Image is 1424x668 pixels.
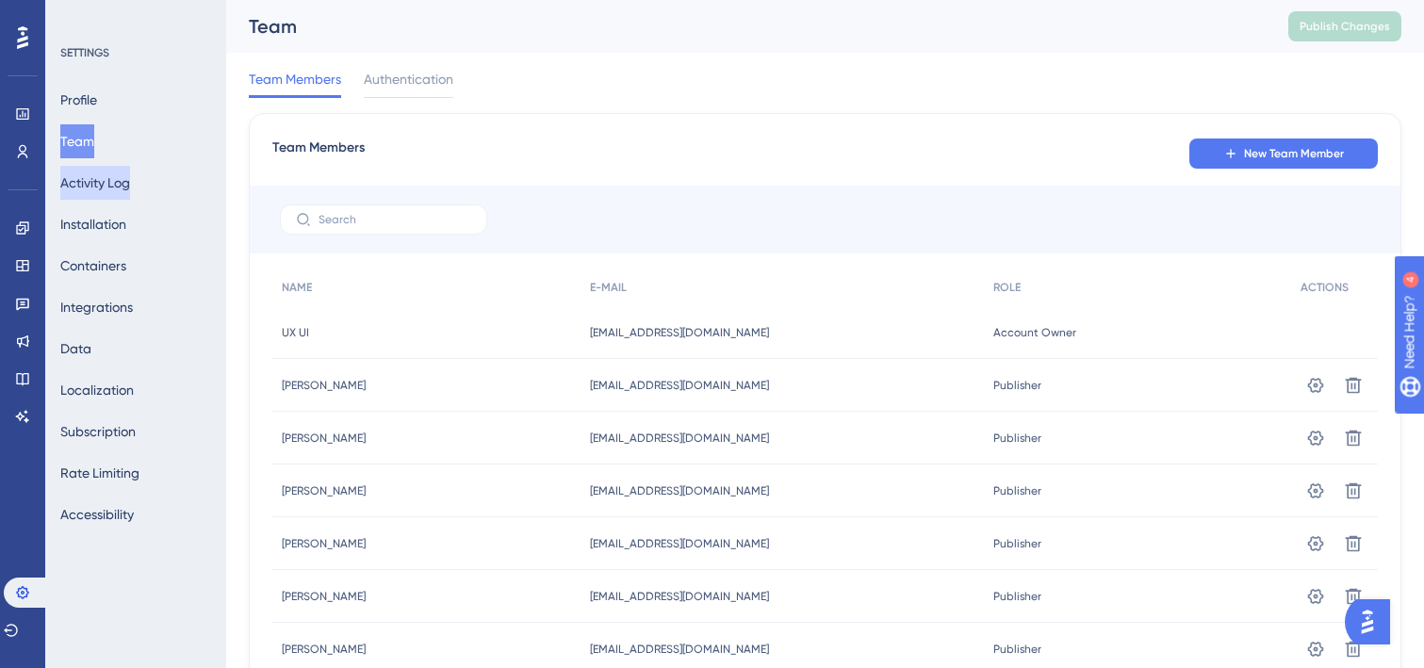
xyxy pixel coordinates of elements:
span: [EMAIL_ADDRESS][DOMAIN_NAME] [590,431,769,446]
span: ACTIONS [1301,280,1349,295]
button: Publish Changes [1288,11,1401,41]
span: [EMAIL_ADDRESS][DOMAIN_NAME] [590,325,769,340]
span: Publisher [993,378,1041,393]
span: [EMAIL_ADDRESS][DOMAIN_NAME] [590,642,769,657]
span: NAME [282,280,312,295]
span: Need Help? [44,5,118,27]
span: [PERSON_NAME] [282,431,366,446]
span: [EMAIL_ADDRESS][DOMAIN_NAME] [590,483,769,498]
span: [PERSON_NAME] [282,642,366,657]
span: E-MAIL [590,280,627,295]
span: Publisher [993,589,1041,604]
button: Accessibility [60,497,134,531]
span: New Team Member [1244,146,1344,161]
div: 4 [131,9,137,24]
button: Integrations [60,290,133,324]
span: [EMAIL_ADDRESS][DOMAIN_NAME] [590,589,769,604]
span: [EMAIL_ADDRESS][DOMAIN_NAME] [590,378,769,393]
button: Installation [60,207,126,241]
span: Publisher [993,536,1041,551]
div: Team [249,13,1241,40]
span: Publisher [993,431,1041,446]
button: Data [60,332,91,366]
button: Containers [60,249,126,283]
span: [PERSON_NAME] [282,483,366,498]
span: Publisher [993,483,1041,498]
button: Localization [60,373,134,407]
button: Profile [60,83,97,117]
span: Authentication [364,68,453,90]
span: UX UI [282,325,309,340]
span: [PERSON_NAME] [282,536,366,551]
span: Account Owner [993,325,1076,340]
button: Activity Log [60,166,130,200]
span: Publisher [993,642,1041,657]
button: New Team Member [1189,138,1378,169]
span: ROLE [993,280,1021,295]
span: [PERSON_NAME] [282,378,366,393]
span: [EMAIL_ADDRESS][DOMAIN_NAME] [590,536,769,551]
span: Team Members [272,137,365,171]
div: SETTINGS [60,45,213,60]
span: Publish Changes [1300,19,1390,34]
iframe: UserGuiding AI Assistant Launcher [1345,594,1401,650]
button: Subscription [60,415,136,448]
input: Search [319,213,471,226]
button: Rate Limiting [60,456,139,490]
button: Team [60,124,94,158]
span: [PERSON_NAME] [282,589,366,604]
span: Team Members [249,68,341,90]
